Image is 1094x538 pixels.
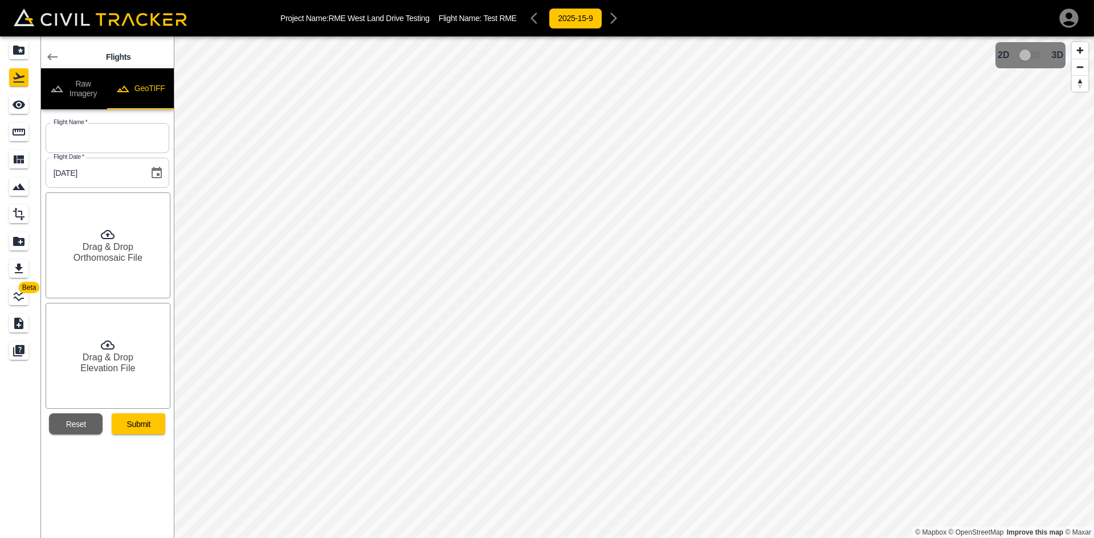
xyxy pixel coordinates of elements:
[1072,42,1088,59] button: Zoom in
[549,8,603,29] button: 2025-15-9
[1007,528,1063,536] a: Map feedback
[439,14,517,23] p: Flight Name:
[915,528,946,536] a: Mapbox
[174,36,1094,538] canvas: Map
[280,14,430,23] p: Project Name: RME West Land Drive Testing
[1072,75,1088,92] button: Reset bearing to north
[1072,59,1088,75] button: Zoom out
[1065,528,1091,536] a: Maxar
[949,528,1004,536] a: OpenStreetMap
[483,14,516,23] span: Test RME
[998,50,1009,60] span: 2D
[1052,50,1063,60] span: 3D
[1014,44,1047,66] span: 3D model not uploaded yet
[14,9,187,26] img: Civil Tracker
